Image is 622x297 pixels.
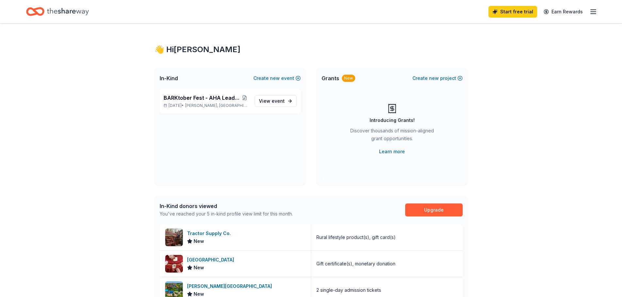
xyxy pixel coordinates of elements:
[165,229,183,246] img: Image for Tractor Supply Co.
[412,74,463,82] button: Createnewproject
[154,44,468,55] div: 👋 Hi [PERSON_NAME]
[272,98,285,104] span: event
[187,230,233,237] div: Tractor Supply Co.
[316,260,395,268] div: Gift certificate(s), monetary donation
[259,97,285,105] span: View
[322,74,339,82] span: Grants
[164,94,240,102] span: BARKtober Fest - AHA Leader of Impact
[165,255,183,273] img: Image for Valley Forge Casino Resort
[429,74,439,82] span: new
[370,116,415,124] div: Introducing Grants!
[194,264,204,272] span: New
[253,74,301,82] button: Createnewevent
[488,6,537,18] a: Start free trial
[540,6,587,18] a: Earn Rewards
[160,210,293,218] div: You've reached your 5 in-kind profile view limit for this month.
[26,4,89,19] a: Home
[316,286,381,294] div: 2 single-day admission tickets
[348,127,437,145] div: Discover thousands of mission-aligned grant opportunities.
[342,75,355,82] div: New
[164,103,249,108] p: [DATE] •
[255,95,297,107] a: View event
[316,233,396,241] div: Rural lifestyle product(s), gift card(s)
[405,203,463,216] a: Upgrade
[187,256,237,264] div: [GEOGRAPHIC_DATA]
[187,282,275,290] div: [PERSON_NAME][GEOGRAPHIC_DATA]
[194,237,204,245] span: New
[270,74,280,82] span: new
[379,148,405,156] a: Learn more
[185,103,249,108] span: [PERSON_NAME], [GEOGRAPHIC_DATA]
[160,74,178,82] span: In-Kind
[160,202,293,210] div: In-Kind donors viewed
